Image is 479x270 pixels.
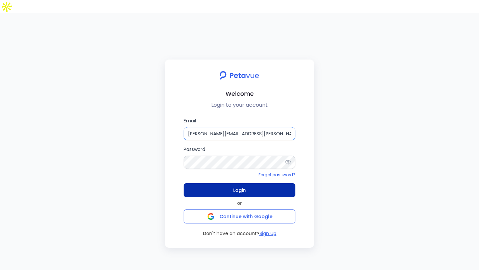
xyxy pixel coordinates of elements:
[170,89,309,98] h2: Welcome
[233,186,246,195] span: Login
[215,67,263,83] img: petavue logo
[259,230,276,237] button: Sign up
[237,200,242,207] span: or
[184,209,295,223] button: Continue with Google
[170,101,309,109] p: Login to your account
[184,117,295,140] label: Email
[184,146,295,169] label: Password
[220,213,272,220] span: Continue with Google
[258,172,295,178] a: Forgot password?
[184,156,295,169] input: Password
[184,127,295,140] input: Email
[203,230,259,237] span: Don't have an account?
[184,183,295,197] button: Login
